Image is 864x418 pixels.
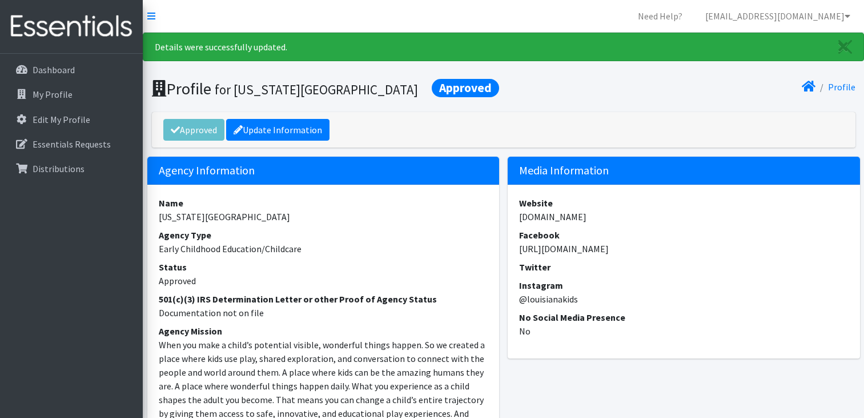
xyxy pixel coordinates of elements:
[159,292,488,306] dt: 501(c)(3) IRS Determination Letter or other Proof of Agency Status
[159,242,488,256] dd: Early Childhood Education/Childcare
[827,33,863,61] a: Close
[33,114,90,125] p: Edit My Profile
[5,157,138,180] a: Distributions
[696,5,859,27] a: [EMAIL_ADDRESS][DOMAIN_NAME]
[5,7,138,46] img: HumanEssentials
[159,306,488,320] dd: Documentation not on file
[33,138,111,150] p: Essentials Requests
[629,5,692,27] a: Need Help?
[508,157,860,185] h5: Media Information
[159,196,488,210] dt: Name
[519,310,849,324] dt: No Social Media Presence
[143,33,864,61] div: Details were successfully updated.
[519,242,849,256] dd: [URL][DOMAIN_NAME]
[5,58,138,81] a: Dashboard
[33,163,85,174] p: Distributions
[5,133,138,156] a: Essentials Requests
[33,89,73,100] p: My Profile
[159,324,488,338] dt: Agency Mission
[147,157,500,185] h5: Agency Information
[159,260,488,274] dt: Status
[215,81,418,98] small: for [US_STATE][GEOGRAPHIC_DATA]
[519,292,849,306] dd: @louisianakids
[159,210,488,224] dd: [US_STATE][GEOGRAPHIC_DATA]
[519,324,849,338] dd: No
[159,274,488,288] dd: Approved
[828,81,855,93] a: Profile
[152,79,500,99] h1: Profile
[519,210,849,224] dd: [DOMAIN_NAME]
[33,64,75,75] p: Dashboard
[5,108,138,131] a: Edit My Profile
[519,278,849,292] dt: Instagram
[5,83,138,106] a: My Profile
[159,228,488,242] dt: Agency Type
[226,119,329,141] a: Update Information
[519,260,849,274] dt: Twitter
[432,79,499,97] span: Approved
[519,228,849,242] dt: Facebook
[519,196,849,210] dt: Website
